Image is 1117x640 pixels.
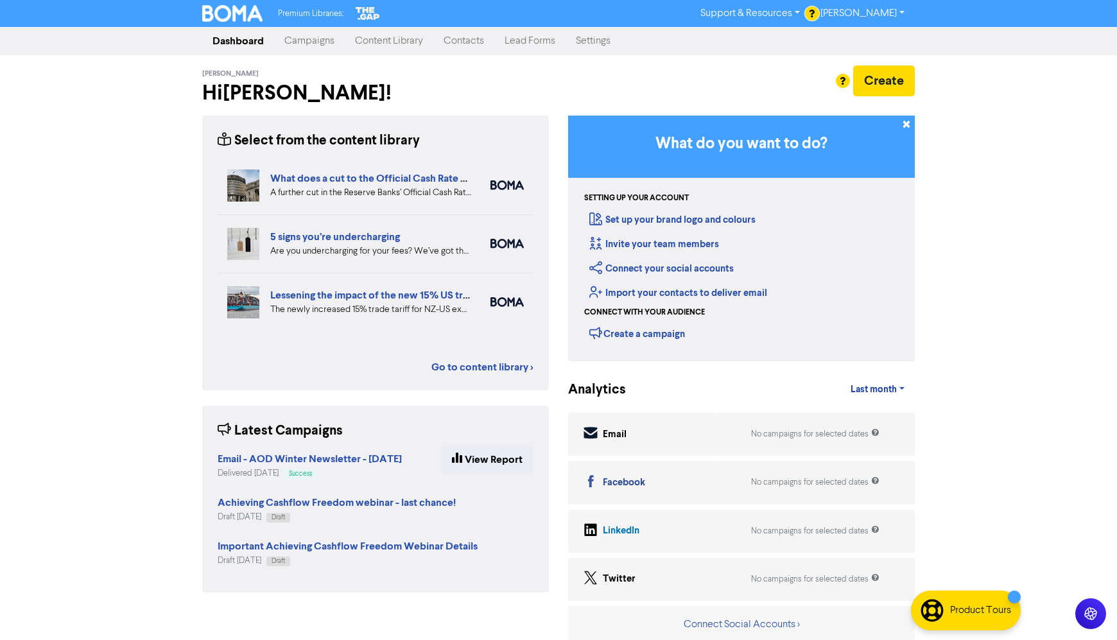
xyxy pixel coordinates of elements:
[274,28,345,54] a: Campaigns
[202,5,263,22] img: BOMA Logo
[589,214,756,226] a: Set up your brand logo and colours
[270,303,471,316] div: The newly increased 15% trade tariff for NZ-US exports could well have a major impact on your mar...
[270,186,471,200] div: A further cut in the Reserve Banks’ Official Cash Rate sounds like good news. But what’s the real...
[490,180,524,190] img: boma
[751,525,879,537] div: No campaigns for selected dates
[272,558,285,564] span: Draft
[851,384,897,395] span: Last month
[218,511,456,523] div: Draft [DATE]
[840,377,915,402] a: Last month
[683,616,801,633] button: Connect Social Accounts >
[690,3,810,24] a: Support & Resources
[272,514,285,521] span: Draft
[218,540,478,553] strong: Important Achieving Cashflow Freedom Webinar Details
[218,496,456,509] strong: Achieving Cashflow Freedom webinar - last chance!
[270,172,571,185] a: What does a cut to the Official Cash Rate mean for your business?
[218,542,478,552] a: Important Achieving Cashflow Freedom Webinar Details
[1053,578,1117,640] iframe: Chat Widget
[603,428,627,442] div: Email
[589,263,734,275] a: Connect your social accounts
[345,28,433,54] a: Content Library
[603,572,636,587] div: Twitter
[218,498,456,508] a: Achieving Cashflow Freedom webinar - last chance!
[751,428,879,440] div: No campaigns for selected dates
[587,135,896,153] h3: What do you want to do?
[218,467,402,480] div: Delivered [DATE]
[751,476,879,489] div: No campaigns for selected dates
[218,555,478,567] div: Draft [DATE]
[566,28,621,54] a: Settings
[202,69,259,78] span: [PERSON_NAME]
[584,307,705,318] div: Connect with your audience
[589,238,719,250] a: Invite your team members
[431,359,533,375] a: Go to content library >
[202,28,274,54] a: Dashboard
[603,524,639,539] div: LinkedIn
[270,230,400,243] a: 5 signs you’re undercharging
[490,297,524,307] img: boma
[218,131,420,151] div: Select from the content library
[218,454,402,465] a: Email - AOD Winter Newsletter - [DATE]
[568,380,610,400] div: Analytics
[441,446,533,473] a: View Report
[603,476,645,490] div: Facebook
[270,289,505,302] a: Lessening the impact of the new 15% US trade tariff
[853,65,915,96] button: Create
[218,421,343,441] div: Latest Campaigns
[278,10,343,18] span: Premium Libraries:
[433,28,494,54] a: Contacts
[751,573,879,585] div: No campaigns for selected dates
[354,5,382,22] img: The Gap
[289,471,312,477] span: Success
[589,324,685,343] div: Create a campaign
[589,287,767,299] a: Import your contacts to deliver email
[202,81,549,105] h2: Hi [PERSON_NAME] !
[568,116,915,361] div: Getting Started in BOMA
[270,245,471,258] div: Are you undercharging for your fees? We’ve got the five warning signs that can help you diagnose ...
[490,239,524,248] img: boma_accounting
[810,3,915,24] a: [PERSON_NAME]
[218,453,402,465] strong: Email - AOD Winter Newsletter - [DATE]
[584,193,689,204] div: Setting up your account
[494,28,566,54] a: Lead Forms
